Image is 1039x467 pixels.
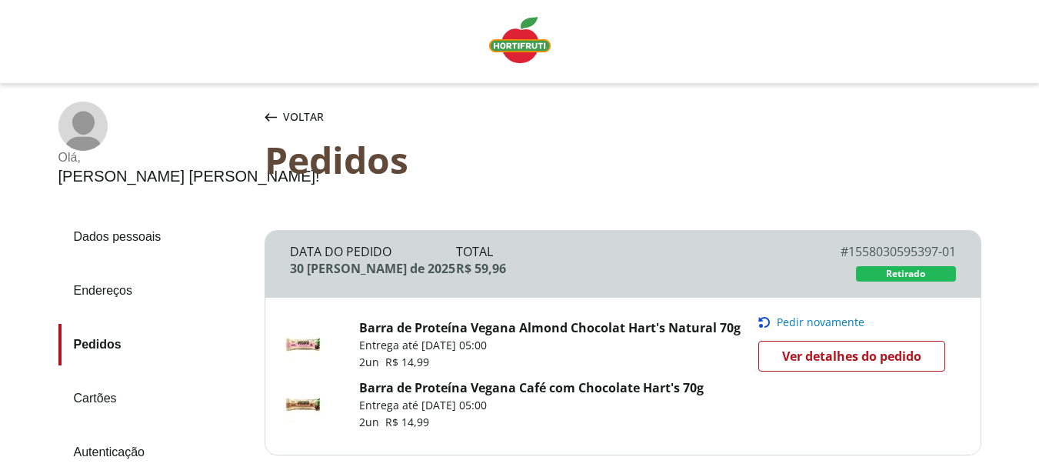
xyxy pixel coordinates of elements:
[284,385,322,424] img: Barra de Proteína Vegana Café com Chocolate Hart's 70g
[777,316,864,329] span: Pedir novamente
[359,398,704,413] p: Entrega até [DATE] 05:00
[385,415,429,429] span: R$ 14,99
[789,243,956,260] div: # 1558030595397-01
[456,260,789,277] div: R$ 59,96
[456,243,789,260] div: Total
[886,268,925,280] span: Retirado
[385,355,429,369] span: R$ 14,99
[261,102,327,132] button: Voltar
[758,341,945,372] a: Ver detalhes do pedido
[58,270,252,312] a: Endereços
[290,243,457,260] div: Data do Pedido
[283,109,324,125] span: Voltar
[58,151,320,165] div: Olá ,
[359,379,704,396] a: Barra de Proteína Vegana Café com Chocolate Hart's 70g
[758,316,955,329] button: Pedir novamente
[284,325,322,364] img: Barra de Proteína Vegana Almond Chocolat Hart's Natural 70g
[359,355,385,369] span: 2 un
[782,345,921,368] span: Ver detalhes do pedido
[58,216,252,258] a: Dados pessoais
[58,324,252,365] a: Pedidos
[359,338,741,353] p: Entrega até [DATE] 05:00
[58,378,252,419] a: Cartões
[265,138,981,181] div: Pedidos
[483,11,557,72] a: Logo
[359,319,741,336] a: Barra de Proteína Vegana Almond Chocolat Hart's Natural 70g
[359,415,385,429] span: 2 un
[290,260,457,277] div: 30 [PERSON_NAME] de 2025
[489,17,551,63] img: Logo
[58,168,320,185] div: [PERSON_NAME] [PERSON_NAME] !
